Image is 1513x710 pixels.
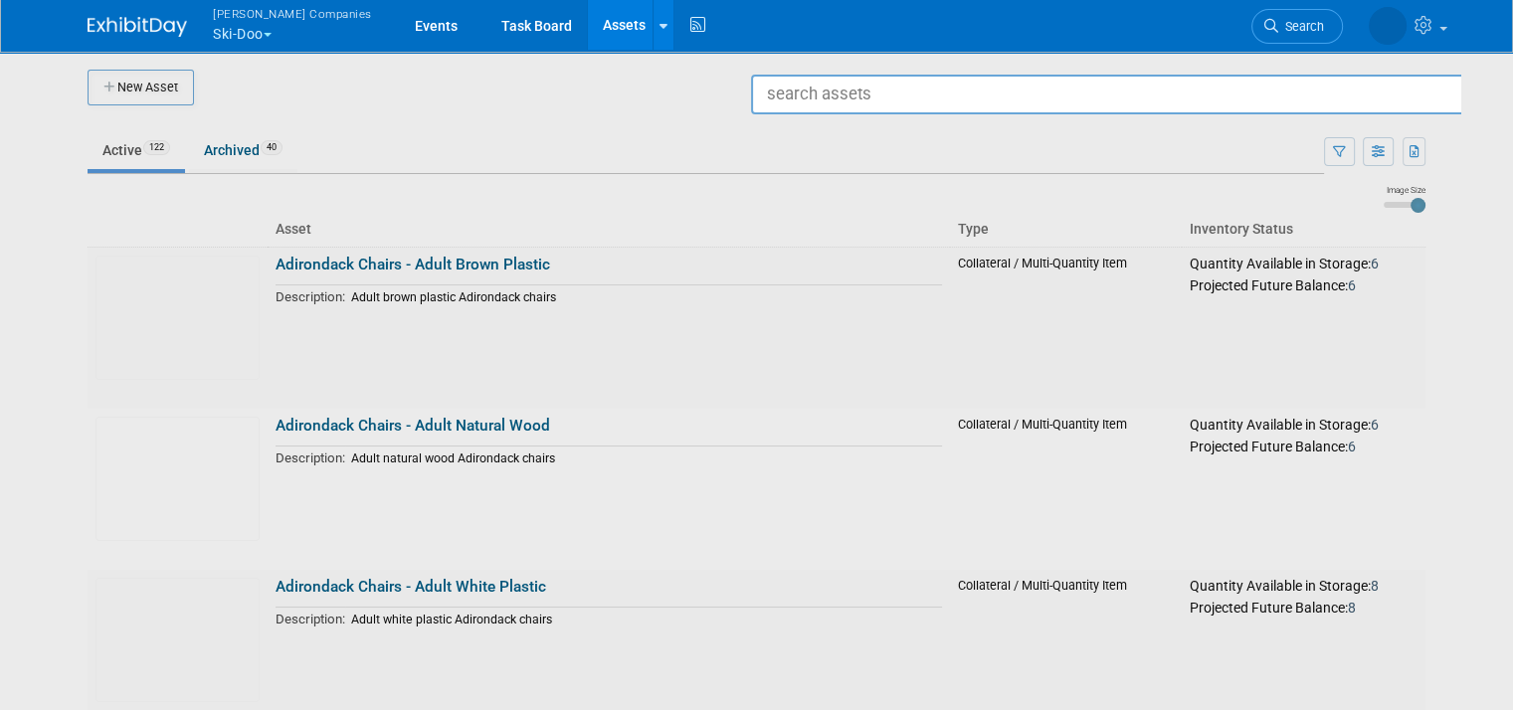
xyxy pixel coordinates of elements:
img: ExhibitDay [88,17,187,37]
img: Thomas Warnert [1369,7,1407,45]
input: search assets [751,75,1492,114]
span: Search [1278,19,1324,34]
a: Search [1251,9,1343,44]
span: [PERSON_NAME] Companies [213,3,372,24]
